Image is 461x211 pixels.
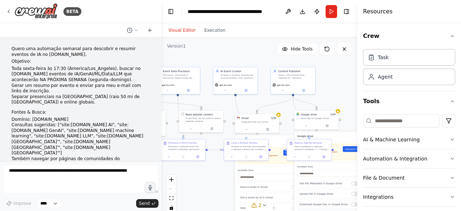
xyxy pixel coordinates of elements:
[378,54,389,61] div: Task
[144,26,156,35] button: Start a new chat
[300,203,348,206] p: Download Google Doc in Google Drive
[294,141,322,144] div: Publicar Agenda Semanal
[181,113,184,115] img: ScrapeWebsiteTool
[363,149,455,168] button: Automation & Integration
[121,110,166,136] div: SerperDevToolSearch the internet with SerperA tool that can be used to search the internet with a...
[258,127,278,132] button: Open in side panel
[12,83,150,94] li: Gerar um resumo por evento e enviar para meu e-mail com links de inscrição.
[176,155,191,159] button: No output available
[167,43,186,49] div: Version 1
[378,73,393,80] div: Agent
[12,156,150,173] li: Também navegar por páginas de comunidades do [DOMAIN_NAME] com tag AI/tech para coletar calendári...
[301,113,317,116] div: Google drive
[234,96,248,137] g: Edge from d07e40a0-c647-4862-a0ec-7b295780e85f to 3eb4120d-bc3d-4177-b142-1e884fd94949
[231,145,266,151] div: Analise os eventos processados e aplique sistema de curadoria inteligente: 1. **Sistema de Pontua...
[297,165,363,168] label: Available Tools
[12,66,150,83] li: Toda sexta-feira às 17:30 (America/Los_Angeles), buscar no [DOMAIN_NAME] eventos de IA/GenAI/ML/D...
[224,139,269,161] div: Curar e Pontuar EventosAnalise os eventos processados e aplique sistema de curadoria inteligente:...
[3,199,34,208] button: Improve
[144,130,165,135] button: Open in side panel
[136,199,158,208] button: Send
[236,88,256,93] button: Open in side panel
[238,169,303,172] label: Available Tools
[277,84,290,87] span: gpt-4o-mini
[63,7,81,16] div: BETA
[363,130,455,149] button: AI & Machine Learning
[240,206,289,210] p: Search for a email in Gmail
[166,6,176,17] button: Hide left sidebar
[240,185,289,189] p: Send a email in Gmail
[294,88,314,93] button: Open in side panel
[168,141,197,144] div: Processar e Filtrar Eventos
[286,151,296,154] span: Connect
[317,124,337,128] button: Open in side panel
[345,147,355,151] span: Connect
[291,96,311,137] g: Edge from bbc6cb3d-76b7-46cd-9c16-921e0a1c3c95 to 7801d37f-f9eb-49ca-92ee-4e9fa9dfb121
[363,7,393,16] h4: Resources
[240,158,256,161] button: Recheck
[234,114,279,133] div: GmailGmail1of9Integrate with you GmailGmailIntegrate with you GmailNot connectedConnect to use th...
[297,135,363,138] h3: Google drive
[219,84,232,87] span: gpt-4o-mini
[213,67,258,94] div: AI Event CuratorAnalisar e pontuar eventos de IA processados, criar resumos inteligentes, identif...
[12,59,150,65] p: Objetivo:
[13,201,31,206] span: Improve
[239,155,254,159] button: No output available
[283,150,301,155] a: Connect
[12,46,150,57] p: Quero uma automação semanal para descobrir e resumir eventos de IA no [DOMAIN_NAME].
[363,26,455,46] button: Crew
[200,26,230,35] button: Execution
[287,139,332,161] div: Publicar Agenda SemanalGere e publique a agenda semanal completa: 1. **Google Doc**: Crie documen...
[167,194,176,203] button: fit view
[363,91,455,111] button: Tools
[220,69,255,73] div: AI Event Curator
[278,74,313,79] div: Gerar o documento final "Agenda AI - Semana {week_period}" formatado em HTML/markdown, criar CSV ...
[192,155,204,159] button: Open in side panel
[278,69,313,73] div: Content Publisher
[124,26,141,35] button: Switch to previous chat
[363,188,455,206] button: Integrations
[179,110,224,133] div: ScrapeWebsiteToolRead website contentA tool that can be used to read a website content.
[14,3,58,19] img: Logo
[270,67,315,94] div: Content PublisherGerar o documento final "Agenda AI - Semana {week_period}" formatado em HTML/mar...
[255,96,295,112] g: Edge from bbc6cb3d-76b7-46cd-9c16-921e0a1c3c95 to 9536f21a-c0aa-4e37-9038-84a400ee39c0
[231,141,258,144] div: Curar e Pontuar Eventos
[247,158,256,161] span: Recheck
[300,192,348,196] p: Upload file in Google Drive
[12,110,150,115] p: Fontes & Busca:
[238,138,303,142] h3: Gmail
[168,145,203,151] div: Processe o dataset bruto de eventos coletados aplicando: 1. **Normalização temporal**: Converta t...
[128,113,164,120] div: Search the internet with Serper
[178,88,199,93] button: Open in side panel
[291,96,318,108] g: Edge from bbc6cb3d-76b7-46cd-9c16-921e0a1c3c95 to a00b277a-23ee-4619-8e8d-bf7c81745c29
[128,120,164,126] div: A tool that can be used to search the internet with a search_query. Supports different search typ...
[176,96,185,137] g: Edge from cb686bd8-b81c-4640-82fb-3a6524cf3463 to 648d50ae-af6e-43a9-a6e2-3a50d06a5be4
[294,145,329,151] div: Gere e publique a agenda semanal completa: 1. **Google Doc**: Crie documento "Agenda AI - Semana ...
[270,116,277,120] span: Number of enabled actions
[155,67,200,94] div: Event Data ProcessorProcessar, normalizar e estruturar dados brutos de eventos coletados do [DOMA...
[167,175,176,184] button: zoom in
[12,122,150,156] li: Consultas sugeridas: ["site:[DOMAIN_NAME] AI", "site:[DOMAIN_NAME] GenAI", "site:[DOMAIN_NAME] ma...
[241,116,249,120] div: Gmail
[12,94,150,105] li: Separar presenciais na [GEOGRAPHIC_DATA] (raio 50 mi de [GEOGRAPHIC_DATA]) e online globais.
[145,182,156,193] button: Click to speak your automation idea
[318,155,330,159] button: Open in side panel
[296,113,299,115] img: Google Drive
[300,150,341,153] p: Connect to use this integration
[118,96,203,108] g: Edge from 593b8f0d-d129-4c5d-9e30-c78a2b6436d3 to c175c8f0-9194-47e7-8a68-47d8457dece1
[163,74,198,79] div: Processar, normalizar e estruturar dados brutos de eventos coletados do [DOMAIN_NAME], aplicando ...
[278,43,317,55] button: Hide Tools
[294,110,339,130] div: Google DriveGoogle drive1of9Save files to Google DriveGoogle driveSave files to Google DriveNot c...
[302,155,317,159] button: No output available
[139,201,150,206] span: Send
[164,26,200,35] button: Visual Editor
[240,154,281,157] p: Connect to use this integration
[220,74,255,79] div: Analisar e pontuar eventos de IA processados, criar resumos inteligentes, identificar os top 5 ev...
[341,6,352,17] button: Hide right sidebar
[12,117,150,123] li: Domínio: [DOMAIN_NAME]
[240,196,289,199] p: Get a email by id in Gmail
[300,182,348,185] p: Get File Metadata in Google Drive
[162,84,174,87] span: gpt-4o-mini
[363,46,455,91] div: Crew
[301,117,336,120] div: Save files to Google Drive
